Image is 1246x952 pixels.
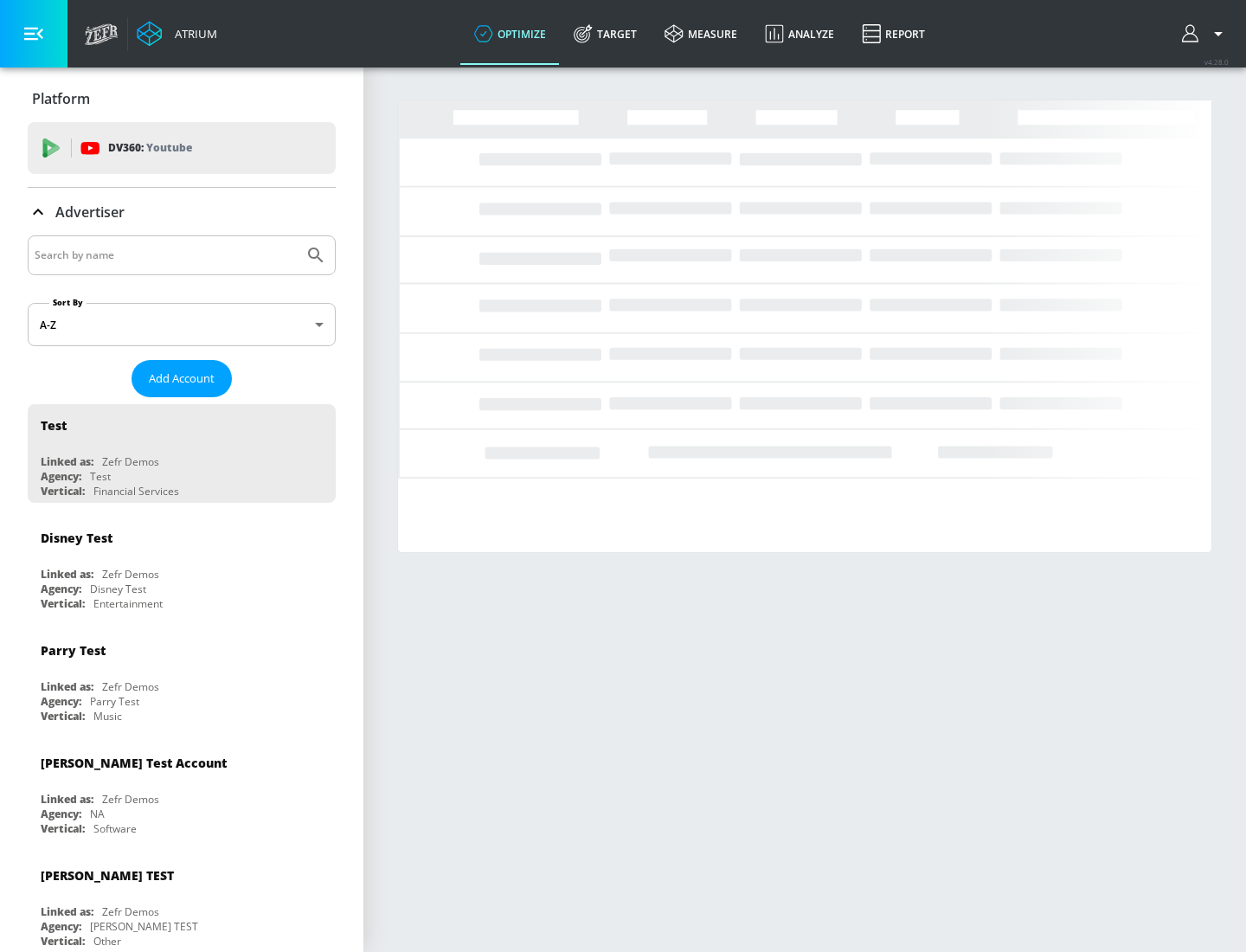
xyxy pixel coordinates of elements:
[35,244,297,267] input: Search by name
[102,904,159,919] div: Zefr Demos
[1204,57,1229,67] span: v 4.28.0
[848,3,939,65] a: Report
[41,709,85,724] div: Vertical:
[651,3,751,65] a: measure
[560,3,651,65] a: Target
[102,679,159,694] div: Zefr Demos
[41,469,81,484] div: Agency:
[93,934,121,949] div: Other
[41,679,93,694] div: Linked as:
[28,404,336,503] div: TestLinked as:Zefr DemosAgency:TestVertical:Financial Services
[93,596,163,611] div: Entertainment
[146,138,192,157] p: Youtube
[108,138,192,158] p: DV360:
[168,26,217,42] div: Atrium
[28,629,336,728] div: Parry TestLinked as:Zefr DemosAgency:Parry TestVertical:Music
[41,919,81,934] div: Agency:
[90,582,146,596] div: Disney Test
[49,297,87,308] label: Sort By
[132,360,232,397] button: Add Account
[28,517,336,615] div: Disney TestLinked as:Zefr DemosAgency:Disney TestVertical:Entertainment
[32,89,90,108] p: Platform
[41,821,85,836] div: Vertical:
[90,919,198,934] div: [PERSON_NAME] TEST
[90,807,105,821] div: NA
[41,642,106,659] div: Parry Test
[41,454,93,469] div: Linked as:
[41,567,93,582] div: Linked as:
[28,742,336,840] div: [PERSON_NAME] Test AccountLinked as:Zefr DemosAgency:NAVertical:Software
[41,484,85,499] div: Vertical:
[41,417,67,434] div: Test
[41,530,112,546] div: Disney Test
[460,3,560,65] a: optimize
[102,454,159,469] div: Zefr Demos
[102,567,159,582] div: Zefr Demos
[41,867,174,884] div: [PERSON_NAME] TEST
[55,203,125,222] p: Advertiser
[102,792,159,807] div: Zefr Demos
[93,484,179,499] div: Financial Services
[28,303,336,346] div: A-Z
[41,792,93,807] div: Linked as:
[28,74,336,123] div: Platform
[41,807,81,821] div: Agency:
[93,709,122,724] div: Music
[90,469,111,484] div: Test
[28,188,336,236] div: Advertiser
[41,694,81,709] div: Agency:
[28,122,336,174] div: DV360: Youtube
[41,934,85,949] div: Vertical:
[41,596,85,611] div: Vertical:
[41,904,93,919] div: Linked as:
[751,3,848,65] a: Analyze
[90,694,139,709] div: Parry Test
[137,21,217,47] a: Atrium
[41,755,227,771] div: [PERSON_NAME] Test Account
[41,582,81,596] div: Agency:
[93,821,137,836] div: Software
[149,369,215,389] span: Add Account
